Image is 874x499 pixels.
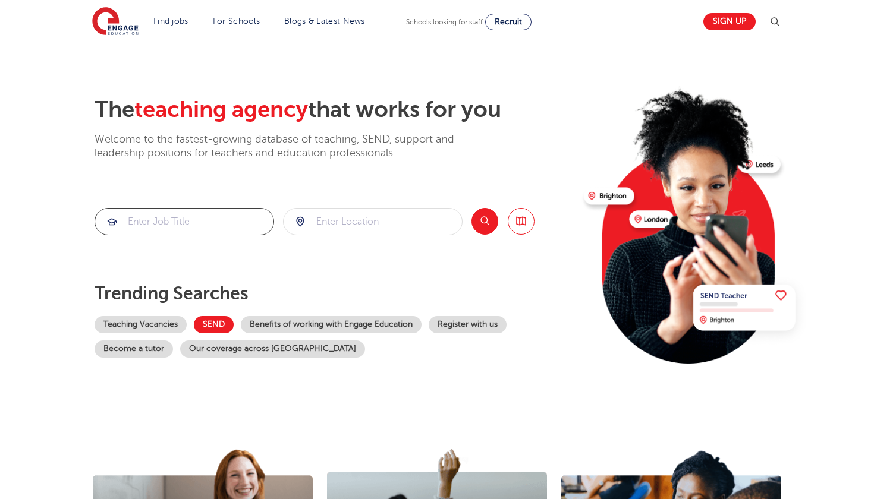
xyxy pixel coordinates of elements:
[95,316,187,333] a: Teaching Vacancies
[194,316,234,333] a: SEND
[485,14,532,30] a: Recruit
[180,340,365,358] a: Our coverage across [GEOGRAPHIC_DATA]
[406,18,483,26] span: Schools looking for staff
[241,316,422,333] a: Benefits of working with Engage Education
[95,132,487,160] p: Welcome to the fastest-growing database of teaching, SEND, support and leadership positions for t...
[95,209,273,235] input: Submit
[213,17,260,26] a: For Schools
[95,96,574,124] h2: The that works for you
[95,208,274,235] div: Submit
[471,208,498,235] button: Search
[134,97,308,122] span: teaching agency
[283,208,463,235] div: Submit
[284,209,462,235] input: Submit
[703,13,756,30] a: Sign up
[153,17,188,26] a: Find jobs
[495,17,522,26] span: Recruit
[95,340,173,358] a: Become a tutor
[284,17,365,26] a: Blogs & Latest News
[92,7,139,37] img: Engage Education
[429,316,507,333] a: Register with us
[95,283,574,304] p: Trending searches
